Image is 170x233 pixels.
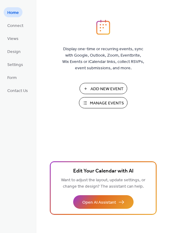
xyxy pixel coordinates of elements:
a: Contact Us [4,85,32,95]
span: Manage Events [90,100,124,107]
a: Connect [4,20,27,30]
span: Form [7,75,17,81]
span: Add New Event [90,86,124,92]
span: Open AI Assistant [82,199,116,206]
span: Design [7,49,21,55]
span: Edit Your Calendar with AI [73,167,134,176]
span: Want to adjust the layout, update settings, or change the design? The assistant can help. [61,176,145,191]
a: Views [4,33,22,43]
span: Contact Us [7,88,28,94]
button: Open AI Assistant [73,195,134,209]
span: Display one-time or recurring events, sync with Google, Outlook, Zoom, Eventbrite, Wix Events or ... [62,46,144,71]
a: Settings [4,59,27,69]
a: Home [4,7,22,17]
img: logo_icon.svg [96,20,110,35]
button: Manage Events [79,97,127,108]
button: Add New Event [80,83,127,94]
span: Views [7,36,19,42]
a: Form [4,72,20,82]
span: Connect [7,23,23,29]
a: Design [4,46,24,56]
span: Settings [7,62,23,68]
span: Home [7,10,19,16]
